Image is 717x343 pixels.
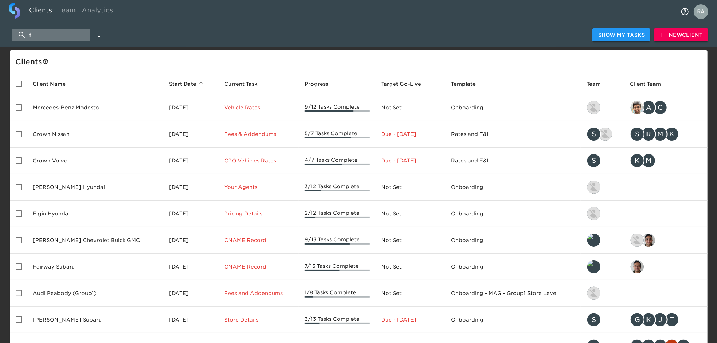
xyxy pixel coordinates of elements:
[381,80,431,88] span: Target Go-Live
[299,227,375,254] td: 9/13 Tasks Complete
[642,234,655,247] img: sai@simplemnt.com
[299,94,375,121] td: 9/12 Tasks Complete
[676,3,694,20] button: notifications
[27,94,163,121] td: Mercedes-Benz Modesto
[299,254,375,280] td: 7/13 Tasks Complete
[587,312,601,327] div: S
[375,201,445,227] td: Not Set
[630,127,701,141] div: sparent@crowncars.com, rrobins@crowncars.com, mcooley@crowncars.com, kwilson@crowncars.com
[630,259,701,274] div: sai@simplemnt.com
[445,307,581,333] td: Onboarding
[224,237,293,244] p: CNAME Record
[587,101,600,114] img: kevin.lo@roadster.com
[445,174,581,201] td: Onboarding
[445,201,581,227] td: Onboarding
[630,100,701,115] div: sandeep@simplemnt.com, angelique.nurse@roadster.com, clayton.mandel@roadster.com
[27,227,163,254] td: [PERSON_NAME] Chevrolet Buick GMC
[375,94,445,121] td: Not Set
[587,80,610,88] span: Team
[587,127,601,141] div: S
[27,148,163,174] td: Crown Volvo
[224,80,258,88] span: This is the next Task in this Hub that should be completed
[445,148,581,174] td: Rates and F&I
[630,153,644,168] div: K
[224,263,293,270] p: CNAME Record
[665,127,679,141] div: K
[599,128,612,141] img: austin@roadster.com
[654,28,708,42] button: NewClient
[587,153,601,168] div: S
[299,280,375,307] td: 1/8 Tasks Complete
[381,157,439,164] p: Due - [DATE]
[224,130,293,138] p: Fees & Addendums
[587,180,618,194] div: kevin.lo@roadster.com
[587,259,618,274] div: leland@roadster.com
[33,80,76,88] span: Client Name
[299,307,375,333] td: 3/13 Tasks Complete
[163,280,218,307] td: [DATE]
[163,148,218,174] td: [DATE]
[381,316,439,323] p: Due - [DATE]
[587,233,618,247] div: leland@roadster.com
[445,280,581,307] td: Onboarding - MAG - Group1 Store Level
[224,80,267,88] span: Current Task
[12,29,90,41] input: search
[224,157,293,164] p: CPO Vehicles Rates
[93,29,105,41] button: edit
[224,210,293,217] p: Pricing Details
[375,174,445,201] td: Not Set
[299,121,375,148] td: 5/7 Tasks Complete
[630,312,644,327] div: G
[224,183,293,191] p: Your Agents
[163,94,218,121] td: [DATE]
[163,307,218,333] td: [DATE]
[587,234,600,247] img: leland@roadster.com
[653,100,668,115] div: C
[587,260,600,273] img: leland@roadster.com
[630,127,644,141] div: S
[224,104,293,111] p: Vehicle Rates
[631,101,644,114] img: sandeep@simplemnt.com
[26,3,55,20] a: Clients
[587,181,600,194] img: kevin.lo@roadster.com
[641,312,656,327] div: K
[587,127,618,141] div: savannah@roadster.com, austin@roadster.com
[27,201,163,227] td: Elgin Hyundai
[375,280,445,307] td: Not Set
[375,227,445,254] td: Not Set
[169,80,206,88] span: Start Date
[587,207,600,220] img: kevin.lo@roadster.com
[163,227,218,254] td: [DATE]
[27,174,163,201] td: [PERSON_NAME] Hyundai
[445,254,581,280] td: Onboarding
[641,153,656,168] div: M
[641,127,656,141] div: R
[43,58,48,64] svg: This is a list of all of your clients and clients shared with you
[224,290,293,297] p: Fees and Addendums
[163,254,218,280] td: [DATE]
[9,3,20,19] img: logo
[27,280,163,307] td: Audi Peabody (Group1)
[79,3,116,20] a: Analytics
[598,31,645,40] span: Show My Tasks
[587,206,618,221] div: kevin.lo@roadster.com
[631,234,644,247] img: nikko.foster@roadster.com
[587,100,618,115] div: kevin.lo@roadster.com
[451,80,485,88] span: Template
[694,4,708,19] img: Profile
[299,174,375,201] td: 3/12 Tasks Complete
[587,153,618,168] div: savannah@roadster.com
[55,3,79,20] a: Team
[163,121,218,148] td: [DATE]
[305,80,338,88] span: Progress
[587,312,618,327] div: savannah@roadster.com
[299,148,375,174] td: 4/7 Tasks Complete
[631,260,644,273] img: sai@simplemnt.com
[27,307,163,333] td: [PERSON_NAME] Subaru
[653,312,668,327] div: J
[375,254,445,280] td: Not Set
[630,312,701,327] div: george.lawton@schomp.com, kevin.mand@schomp.com, james.kurtenbach@schomp.com, tj.joyce@schomp.com
[445,94,581,121] td: Onboarding
[587,287,600,300] img: nikko.foster@roadster.com
[16,56,705,68] div: Client s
